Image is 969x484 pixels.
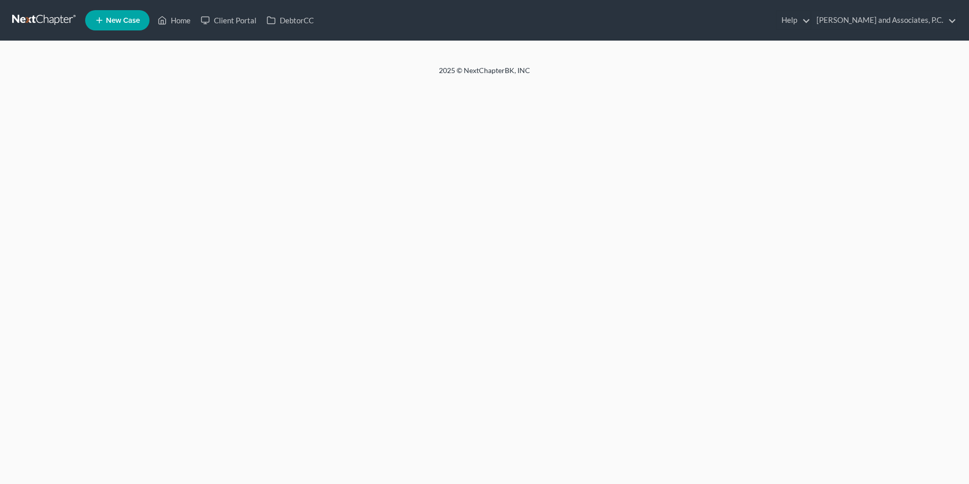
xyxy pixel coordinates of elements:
a: DebtorCC [262,11,319,29]
a: Help [776,11,810,29]
new-legal-case-button: New Case [85,10,150,30]
a: Home [153,11,196,29]
a: Client Portal [196,11,262,29]
a: [PERSON_NAME] and Associates, P.C. [811,11,956,29]
div: 2025 © NextChapterBK, INC [196,65,773,84]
